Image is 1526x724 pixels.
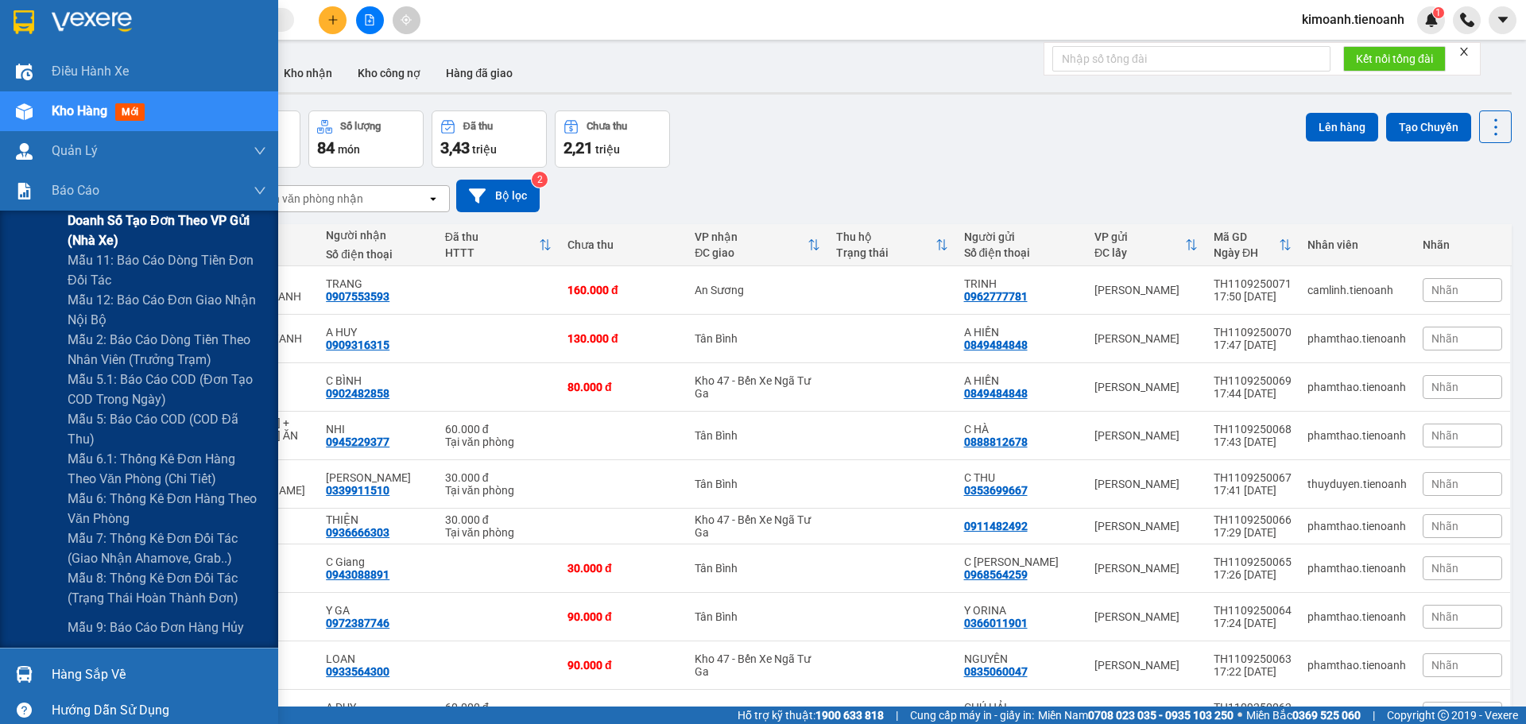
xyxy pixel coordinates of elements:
div: Đã thu [463,121,493,132]
div: HTTT [445,246,539,259]
div: NHI [326,423,429,436]
div: C THUỲ [964,556,1079,568]
span: Nhãn [1431,284,1458,296]
img: warehouse-icon [16,666,33,683]
div: VP gửi [1094,230,1185,243]
div: [PERSON_NAME] [1094,562,1198,575]
div: Kho 47 - Bến Xe Ngã Tư Ga [695,374,820,400]
div: Số điện thoại [964,246,1079,259]
button: caret-down [1489,6,1516,34]
div: 0907553593 [326,290,389,303]
div: 60.000 đ [445,423,552,436]
div: 30.000 đ [445,471,552,484]
div: 0909316315 [326,339,389,351]
span: Nhãn [1431,478,1458,490]
div: A HUY [326,326,429,339]
div: Mã GD [1214,230,1279,243]
div: Tân Bình [695,429,820,442]
strong: 0369 525 060 [1292,709,1361,722]
span: caret-down [1496,13,1510,27]
div: [PERSON_NAME] [1094,478,1198,490]
div: TH1109250062 [1214,701,1292,714]
div: 17:24 [DATE] [1214,617,1292,629]
span: | [1373,707,1375,724]
div: TH1109250066 [1214,513,1292,526]
div: Kho 47 - Bến Xe Ngã Tư Ga [695,652,820,678]
div: C Giang [326,556,429,568]
div: Chưa thu [587,121,627,132]
div: 0849484848 [964,387,1028,400]
span: copyright [1438,710,1449,721]
div: Số lượng [340,121,381,132]
span: Nhãn [1431,429,1458,442]
span: down [254,145,266,157]
div: THIỆN [326,513,429,526]
div: 0353699667 [964,484,1028,497]
span: plus [327,14,339,25]
span: Mẫu 9: Báo cáo đơn hàng hủy [68,618,244,637]
img: warehouse-icon [16,143,33,160]
div: LOAN [326,652,429,665]
button: Bộ lọc [456,180,540,212]
div: Số điện thoại [326,248,429,261]
button: Chưa thu2,21 triệu [555,110,670,168]
div: Người nhận [326,229,429,242]
div: TRANG [326,277,429,290]
div: [PERSON_NAME] [1094,332,1198,345]
sup: 2 [532,172,548,188]
div: 17:26 [DATE] [1214,568,1292,581]
div: HUYỀN TRANG [326,471,429,484]
div: 90.000 đ [567,610,679,623]
div: 17:29 [DATE] [1214,526,1292,539]
div: phamthao.tienoanh [1307,429,1407,442]
button: Kho nhận [271,54,345,92]
span: Hỗ trợ kỹ thuật: [738,707,884,724]
div: Người gửi [964,230,1079,243]
div: 0972387746 [326,617,389,629]
strong: 1900 633 818 [815,709,884,722]
span: Mẫu 6.1: Thống kê đơn hàng theo văn phòng (Chi tiết) [68,449,266,489]
div: Trạng thái [836,246,935,259]
span: file-add [364,14,375,25]
button: Kết nối tổng đài [1343,46,1446,72]
div: thuyduyen.tienoanh [1307,478,1407,490]
span: mới [115,103,145,121]
span: | [896,707,898,724]
div: 130.000 đ [567,332,679,345]
div: Đã thu [445,230,539,243]
div: NGUYÊN [964,652,1079,665]
div: 30.000 đ [567,562,679,575]
div: CHÚ HẢI [964,701,1079,714]
div: TH1109250071 [1214,277,1292,290]
div: 17:44 [DATE] [1214,387,1292,400]
span: Nhãn [1431,610,1458,623]
div: TH1109250069 [1214,374,1292,387]
span: Điều hành xe [52,61,129,81]
button: aim [393,6,420,34]
div: [PERSON_NAME] [1094,284,1198,296]
button: Kho công nợ [345,54,433,92]
div: 90.000 đ [567,659,679,672]
span: Kết nối tổng đài [1356,50,1433,68]
div: Kho 47 - Bến Xe Ngã Tư Ga [695,513,820,539]
div: Tân Bình [695,478,820,490]
div: Thu hộ [836,230,935,243]
div: 80.000 đ [567,381,679,393]
button: Đã thu3,43 triệu [432,110,547,168]
div: Tại văn phòng [445,484,552,497]
span: Mẫu 7: Thống kê đơn đối tác (Giao nhận Ahamove, Grab..) [68,528,266,568]
div: 0968564259 [964,568,1028,581]
div: phamthao.tienoanh [1307,332,1407,345]
input: Nhập số tổng đài [1052,46,1330,72]
div: VP nhận [695,230,808,243]
span: Nhãn [1431,520,1458,532]
div: Tân Bình [695,562,820,575]
div: Nhân viên [1307,238,1407,251]
div: 17:41 [DATE] [1214,484,1292,497]
span: question-circle [17,703,32,718]
span: close [1458,46,1470,57]
img: icon-new-feature [1424,13,1439,27]
th: Toggle SortBy [1206,224,1299,266]
div: [PERSON_NAME] [1094,429,1198,442]
div: Nhãn [1423,238,1502,251]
